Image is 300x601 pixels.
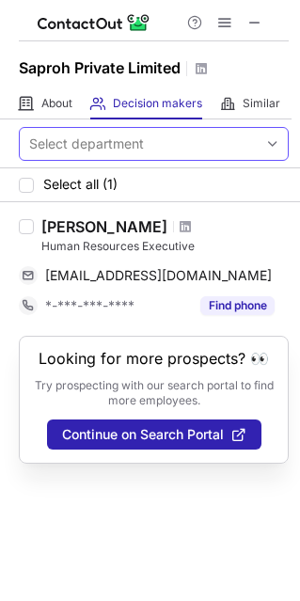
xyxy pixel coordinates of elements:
[113,96,202,111] span: Decision makers
[19,56,181,79] h1: Saproh Private Limited
[41,217,167,236] div: [PERSON_NAME]
[41,238,289,255] div: Human Resources Executive
[43,177,118,192] span: Select all (1)
[33,378,275,408] p: Try prospecting with our search portal to find more employees.
[62,427,224,442] span: Continue on Search Portal
[29,134,144,153] div: Select department
[45,267,272,284] span: [EMAIL_ADDRESS][DOMAIN_NAME]
[39,350,269,367] header: Looking for more prospects? 👀
[200,296,275,315] button: Reveal Button
[243,96,280,111] span: Similar
[41,96,72,111] span: About
[38,11,150,34] img: ContactOut v5.3.10
[47,419,261,450] button: Continue on Search Portal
